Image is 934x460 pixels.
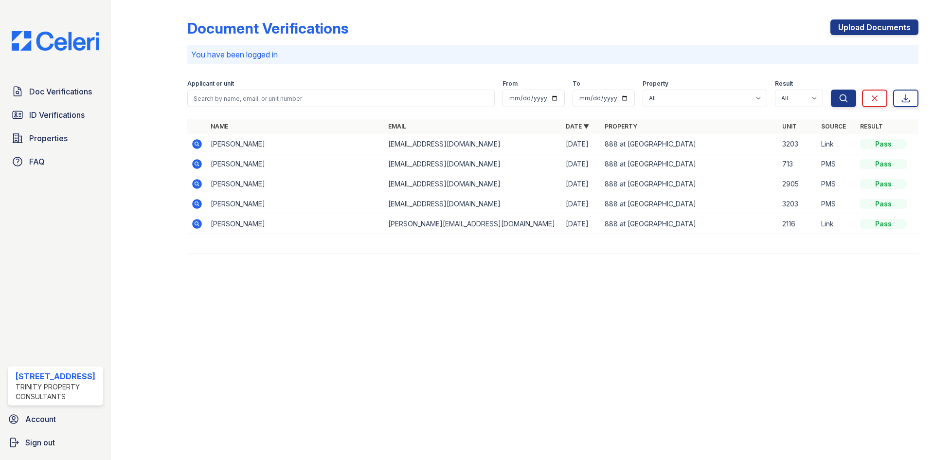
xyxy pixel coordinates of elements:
[384,154,562,174] td: [EMAIL_ADDRESS][DOMAIN_NAME]
[601,214,778,234] td: 888 at [GEOGRAPHIC_DATA]
[187,19,348,37] div: Document Verifications
[562,154,601,174] td: [DATE]
[29,109,85,121] span: ID Verifications
[821,123,846,130] a: Source
[4,433,107,452] a: Sign out
[384,194,562,214] td: [EMAIL_ADDRESS][DOMAIN_NAME]
[860,199,907,209] div: Pass
[388,123,406,130] a: Email
[8,82,103,101] a: Doc Verifications
[817,154,856,174] td: PMS
[817,174,856,194] td: PMS
[778,134,817,154] td: 3203
[817,134,856,154] td: Link
[562,174,601,194] td: [DATE]
[778,174,817,194] td: 2905
[782,123,797,130] a: Unit
[384,174,562,194] td: [EMAIL_ADDRESS][DOMAIN_NAME]
[817,214,856,234] td: Link
[207,194,384,214] td: [PERSON_NAME]
[4,409,107,429] a: Account
[860,123,883,130] a: Result
[778,154,817,174] td: 713
[25,413,56,425] span: Account
[860,139,907,149] div: Pass
[384,214,562,234] td: [PERSON_NAME][EMAIL_ADDRESS][DOMAIN_NAME]
[562,194,601,214] td: [DATE]
[187,90,495,107] input: Search by name, email, or unit number
[573,80,580,88] label: To
[187,80,234,88] label: Applicant or unit
[16,370,99,382] div: [STREET_ADDRESS]
[29,86,92,97] span: Doc Verifications
[601,194,778,214] td: 888 at [GEOGRAPHIC_DATA]
[8,129,103,148] a: Properties
[16,382,99,402] div: Trinity Property Consultants
[601,174,778,194] td: 888 at [GEOGRAPHIC_DATA]
[643,80,668,88] label: Property
[775,80,793,88] label: Result
[860,159,907,169] div: Pass
[29,156,45,167] span: FAQ
[29,132,68,144] span: Properties
[8,105,103,125] a: ID Verifications
[562,134,601,154] td: [DATE]
[860,219,907,229] div: Pass
[207,154,384,174] td: [PERSON_NAME]
[860,179,907,189] div: Pass
[830,19,918,35] a: Upload Documents
[4,31,107,51] img: CE_Logo_Blue-a8612792a0a2168367f1c8372b55b34899dd931a85d93a1a3d3e32e68fde9ad4.png
[207,134,384,154] td: [PERSON_NAME]
[384,134,562,154] td: [EMAIL_ADDRESS][DOMAIN_NAME]
[778,194,817,214] td: 3203
[566,123,589,130] a: Date ▼
[605,123,637,130] a: Property
[191,49,915,60] p: You have been logged in
[207,214,384,234] td: [PERSON_NAME]
[207,174,384,194] td: [PERSON_NAME]
[8,152,103,171] a: FAQ
[778,214,817,234] td: 2116
[601,134,778,154] td: 888 at [GEOGRAPHIC_DATA]
[601,154,778,174] td: 888 at [GEOGRAPHIC_DATA]
[562,214,601,234] td: [DATE]
[503,80,518,88] label: From
[817,194,856,214] td: PMS
[211,123,228,130] a: Name
[25,437,55,448] span: Sign out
